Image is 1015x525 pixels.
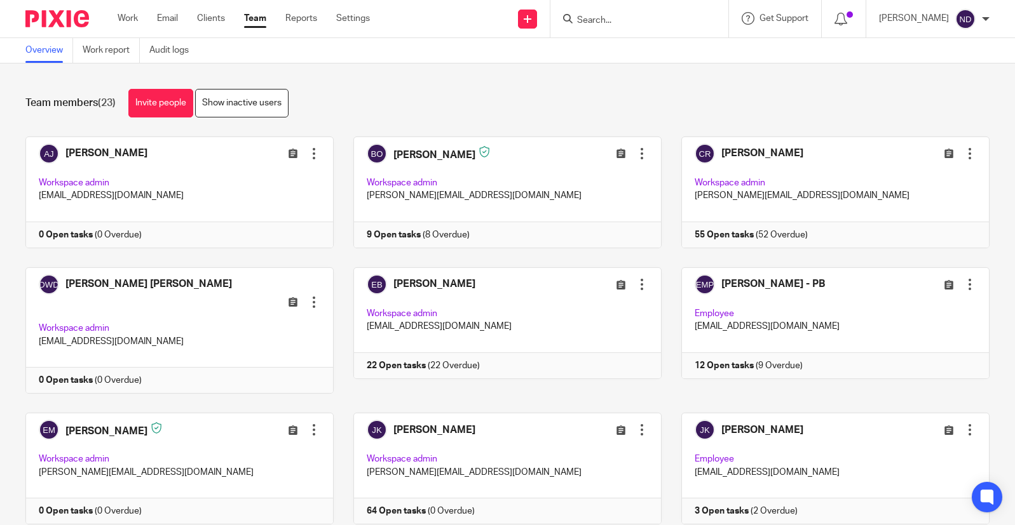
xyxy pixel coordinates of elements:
[25,96,116,110] h1: Team members
[576,15,690,27] input: Search
[118,12,138,25] a: Work
[149,38,198,63] a: Audit logs
[25,38,73,63] a: Overview
[195,89,289,117] a: Show inactive users
[157,12,178,25] a: Email
[98,98,116,108] span: (23)
[760,14,808,23] span: Get Support
[879,12,949,25] p: [PERSON_NAME]
[955,9,976,29] img: svg%3E
[128,89,193,117] a: Invite people
[244,12,266,25] a: Team
[25,10,89,27] img: Pixie
[197,12,225,25] a: Clients
[336,12,370,25] a: Settings
[83,38,140,63] a: Work report
[285,12,317,25] a: Reports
